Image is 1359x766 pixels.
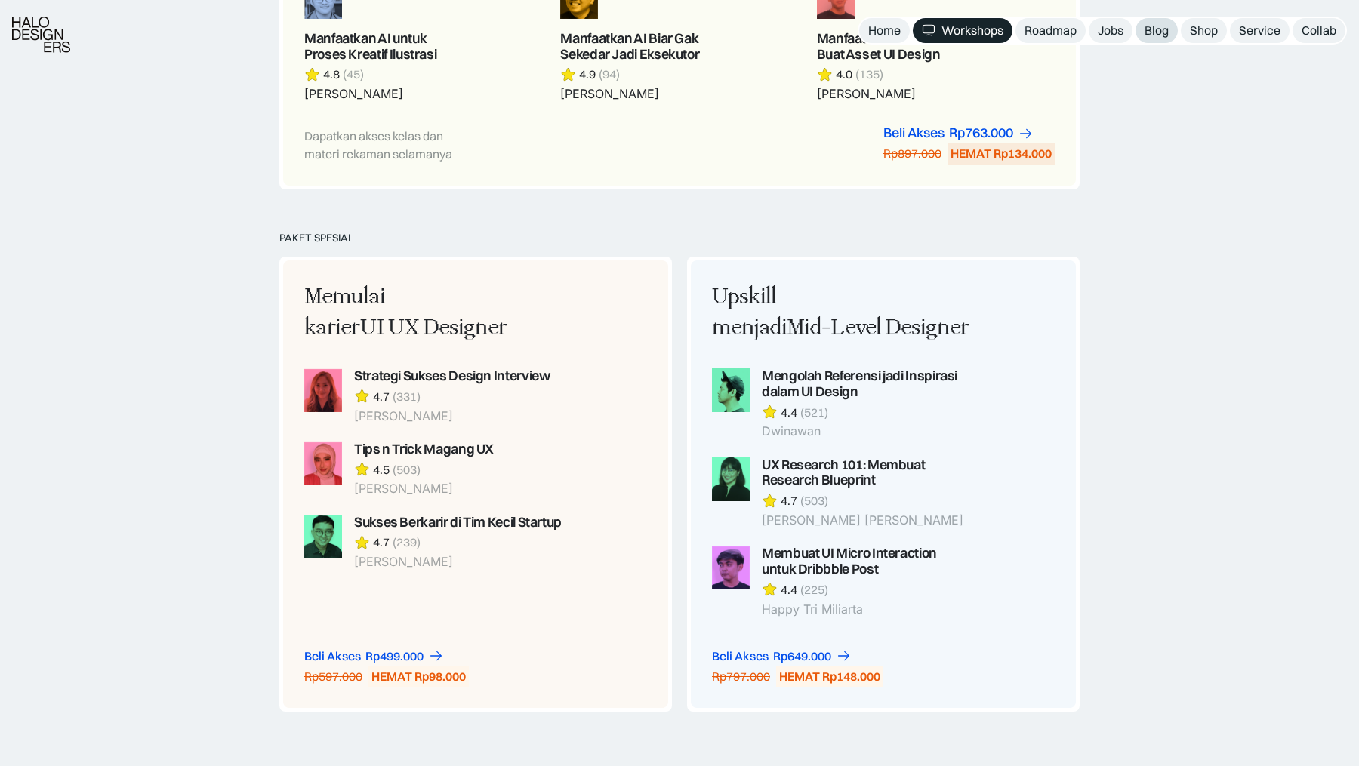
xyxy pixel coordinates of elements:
div: Home [868,23,901,38]
div: Tips n Trick Magang UX [354,441,494,457]
a: Collab [1293,18,1345,43]
div: Rp649.000 [773,648,831,664]
div: Sukses Berkarir di Tim Kecil Startup [354,515,562,531]
div: Dapatkan akses kelas dan materi rekaman selamanya [304,127,475,163]
div: (239) [393,534,421,550]
a: Roadmap [1015,18,1086,43]
div: Beli Akses [304,648,361,664]
div: UX Research 101: Membuat Research Blueprint [762,457,972,489]
div: [PERSON_NAME] [354,555,562,569]
div: [PERSON_NAME] [354,409,550,423]
div: HEMAT Rp134.000 [951,146,1052,162]
div: [PERSON_NAME] [PERSON_NAME] [762,513,972,528]
a: Beli AksesRp649.000 [712,648,852,664]
div: 4.4 [781,582,797,598]
div: Membuat UI Micro Interaction untuk Dribbble Post [762,546,972,577]
div: Memulai karier [304,281,564,344]
span: UI UX Designer [360,315,507,340]
div: 4.7 [781,493,797,509]
div: 4.5 [373,462,390,478]
div: Rp763.000 [949,125,1013,141]
div: Happy Tri Miliarta [762,602,972,617]
a: Membuat UI Micro Interaction untuk Dribbble Post4.4(225)Happy Tri Miliarta [712,546,972,617]
a: Service [1230,18,1290,43]
a: Mengolah Referensi jadi Inspirasi dalam UI Design4.4(521)Dwinawan [712,368,972,439]
div: 4.7 [373,389,390,405]
div: (225) [800,582,828,598]
div: (503) [393,462,421,478]
div: 4.7 [373,534,390,550]
div: Dwinawan [762,424,972,438]
div: HEMAT Rp148.000 [779,669,880,684]
span: Mid-Level Designer [787,315,969,340]
div: Workshops [941,23,1003,38]
a: Jobs [1089,18,1132,43]
a: Sukses Berkarir di Tim Kecil Startup4.7(239)[PERSON_NAME] [304,515,564,570]
div: Beli Akses [712,648,769,664]
div: Upskill menjadi [712,281,972,344]
div: Roadmap [1025,23,1077,38]
div: Strategi Sukses Design Interview [354,368,550,384]
a: Home [859,18,910,43]
div: Mengolah Referensi jadi Inspirasi dalam UI Design [762,368,972,400]
div: Blog [1145,23,1169,38]
div: HEMAT Rp98.000 [371,669,466,684]
div: Rp797.000 [712,669,770,684]
div: Rp897.000 [883,146,941,162]
div: (521) [800,405,828,420]
div: Beli Akses [883,125,945,141]
div: Jobs [1098,23,1123,38]
a: Strategi Sukses Design Interview4.7(331)[PERSON_NAME] [304,368,564,423]
div: Shop [1190,23,1218,38]
div: Rp499.000 [365,648,424,664]
div: 4.4 [781,405,797,420]
a: Tips n Trick Magang UX4.5(503)[PERSON_NAME] [304,441,564,497]
div: Rp597.000 [304,669,362,684]
a: Beli AksesRp499.000 [304,648,444,664]
div: PAKET SPESIAL [279,232,1080,245]
a: Beli AksesRp763.000 [883,125,1034,141]
a: Blog [1136,18,1178,43]
div: (331) [393,389,421,405]
div: (503) [800,493,828,509]
div: [PERSON_NAME] [354,481,494,496]
a: UX Research 101: Membuat Research Blueprint4.7(503)[PERSON_NAME] [PERSON_NAME] [712,457,972,528]
a: Shop [1181,18,1227,43]
a: Workshops [913,18,1012,43]
div: Service [1239,23,1280,38]
div: Collab [1302,23,1336,38]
